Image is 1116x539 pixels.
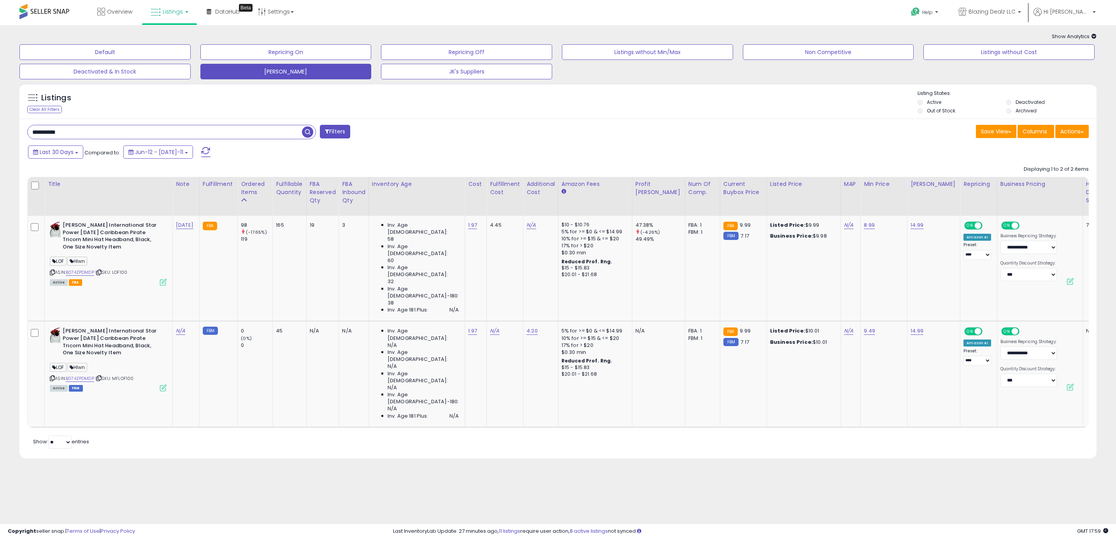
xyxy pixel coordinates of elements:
div: 4.45 [490,222,517,229]
div: 10% for >= $15 & <= $20 [562,235,626,242]
span: Inv. Age [DEMOGRAPHIC_DATA]: [388,264,459,278]
div: Historical Days Of Supply [1086,180,1114,205]
span: Hlwn [67,363,88,372]
div: 5% for >= $0 & <= $14.99 [562,228,626,235]
div: Displaying 1 to 2 of 2 items [1024,166,1089,173]
span: ON [1002,222,1012,229]
b: Business Price: [770,232,813,240]
div: Amazon Fees [562,180,629,188]
div: Current Buybox Price [723,180,763,196]
span: Inv. Age [DEMOGRAPHIC_DATA]-180: [388,285,459,299]
b: [PERSON_NAME] International Star Power [DATE] Caribbean Pirate Tricorn Mini Hat Headband, Black, ... [63,327,157,358]
div: $9.98 [770,233,835,240]
div: FBA: 1 [688,222,714,229]
a: N/A [490,327,499,335]
div: 17% for > $20 [562,242,626,249]
div: Listed Price [770,180,837,188]
b: [PERSON_NAME] International Star Power [DATE] Caribbean Pirate Tricorn Mini Hat Headband, Black, ... [63,222,157,252]
span: 9.99 [740,327,751,334]
span: OFF [1018,222,1030,229]
div: 0 [241,327,272,334]
div: 47.38% [635,222,685,229]
label: Business Repricing Strategy: [1000,233,1057,239]
span: ON [965,328,975,335]
div: 3 [342,222,363,229]
div: $0.30 min [562,349,626,356]
div: MAP [844,180,857,188]
span: ON [965,222,975,229]
span: N/A [388,384,397,391]
span: | SKU: LOF100 [95,269,127,275]
small: FBM [723,338,739,346]
span: N/A [388,363,397,370]
span: OFF [1018,328,1030,335]
div: 10% for >= $15 & <= $20 [562,335,626,342]
span: Last 30 Days [40,148,74,156]
span: Columns [1023,128,1047,135]
div: Fulfillment [203,180,234,188]
div: FBA inbound Qty [342,180,365,205]
div: Inventory Age [372,180,461,188]
span: Inv. Age [DEMOGRAPHIC_DATA]: [388,327,459,341]
div: N/A [1086,327,1112,334]
button: Repricing Off [381,44,552,60]
span: N/A [449,306,459,313]
span: 58 [388,236,394,243]
span: OFF [981,328,994,335]
button: Columns [1018,125,1054,138]
div: Min Price [864,180,904,188]
b: Reduced Prof. Rng. [562,258,612,265]
div: N/A [635,327,679,334]
small: (-17.65%) [246,229,267,235]
span: Inv. Age 181 Plus: [388,413,428,420]
span: N/A [388,342,397,349]
div: FBA Reserved Qty [310,180,336,205]
div: 165 [276,222,300,229]
span: Inv. Age [DEMOGRAPHIC_DATA]: [388,370,459,384]
button: JK's Suppliers [381,64,552,79]
div: Clear All Filters [27,106,62,113]
span: 9.99 [740,221,751,229]
a: 1.97 [468,327,477,335]
span: FBA [69,279,82,286]
div: FBA: 1 [688,327,714,334]
div: $15 - $15.83 [562,364,626,371]
span: N/A [388,405,397,412]
div: Tooltip anchor [239,4,253,12]
div: Num of Comp. [688,180,717,196]
p: Listing States: [918,90,1097,97]
a: 4.20 [526,327,538,335]
button: Default [19,44,191,60]
div: $20.01 - $21.68 [562,371,626,378]
span: Inv. Age [DEMOGRAPHIC_DATA]: [388,222,459,236]
div: $0.30 min [562,249,626,256]
h5: Listings [41,93,71,103]
div: FBM: 1 [688,335,714,342]
div: Profit [PERSON_NAME] [635,180,682,196]
span: 60 [388,257,394,264]
a: 9.49 [864,327,875,335]
div: Preset: [963,348,991,366]
a: 1.97 [468,221,477,229]
div: Title [48,180,169,188]
div: $15 - $15.83 [562,265,626,271]
a: Help [905,1,946,25]
span: Compared to: [84,149,120,156]
div: Amazon AI [963,339,991,346]
span: 32 [388,278,394,285]
a: 8.99 [864,221,875,229]
label: Active [927,99,941,105]
span: Show Analytics [1052,33,1097,40]
div: $20.01 - $21.68 [562,271,626,278]
button: Last 30 Days [28,145,83,159]
button: Listings without Min/Max [562,44,733,60]
button: Filters [320,125,350,138]
label: Out of Stock [927,107,955,114]
span: N/A [449,413,459,420]
button: Save View [976,125,1016,138]
div: 119 [241,236,272,243]
a: N/A [526,221,536,229]
b: Business Price: [770,338,813,346]
a: Hi [PERSON_NAME] [1034,8,1096,25]
div: Amazon AI [963,234,991,241]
